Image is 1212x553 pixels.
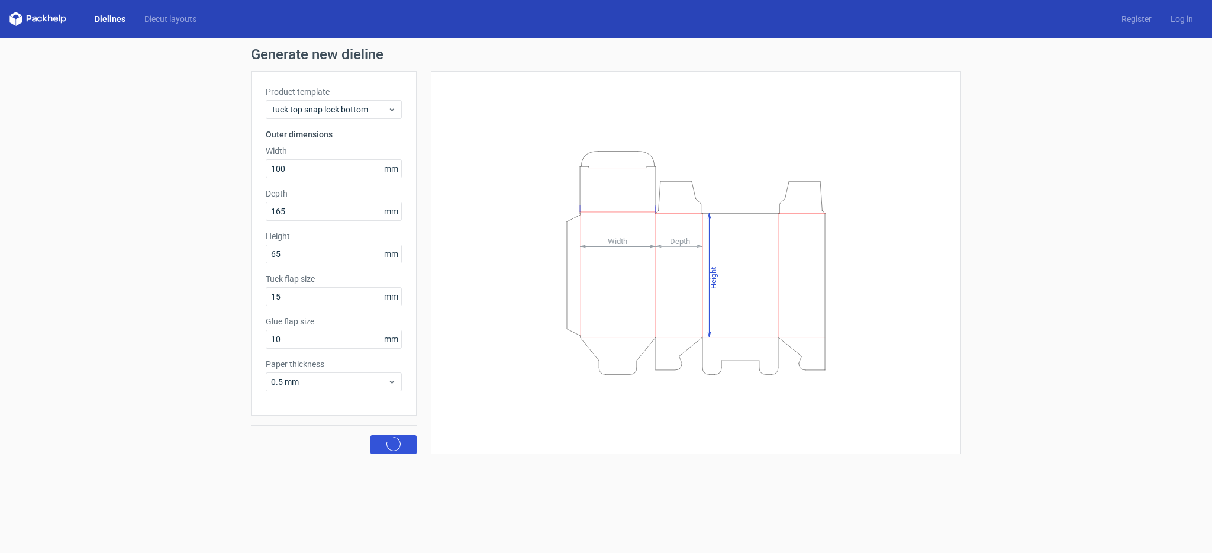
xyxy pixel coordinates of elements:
[251,47,961,62] h1: Generate new dieline
[381,330,401,348] span: mm
[1161,13,1203,25] a: Log in
[266,358,402,370] label: Paper thickness
[670,236,690,245] tspan: Depth
[381,245,401,263] span: mm
[266,145,402,157] label: Width
[266,273,402,285] label: Tuck flap size
[381,160,401,178] span: mm
[608,236,627,245] tspan: Width
[271,104,388,115] span: Tuck top snap lock bottom
[135,13,206,25] a: Diecut layouts
[266,128,402,140] h3: Outer dimensions
[1112,13,1161,25] a: Register
[266,230,402,242] label: Height
[266,316,402,327] label: Glue flap size
[266,188,402,200] label: Depth
[85,13,135,25] a: Dielines
[381,288,401,306] span: mm
[271,376,388,388] span: 0.5 mm
[381,202,401,220] span: mm
[709,266,718,288] tspan: Height
[266,86,402,98] label: Product template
